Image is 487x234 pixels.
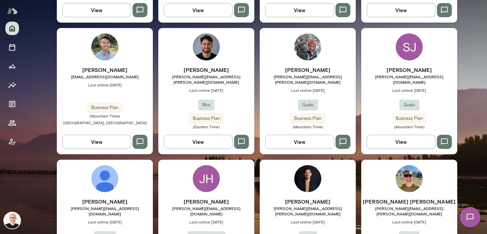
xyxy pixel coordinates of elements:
[396,33,423,60] div: SJ
[63,120,147,125] span: [GEOGRAPHIC_DATA], [GEOGRAPHIC_DATA]
[5,116,19,130] button: Members
[158,124,254,129] span: (Eastern Time)
[361,124,457,129] span: (Mountain Time)
[189,115,224,122] span: Business Plan
[260,66,356,74] h6: [PERSON_NAME]
[5,59,19,73] button: Growth Plan
[57,66,153,74] h6: [PERSON_NAME]
[298,102,318,108] span: Gusto
[396,165,423,192] img: Matt Jared
[158,66,254,74] h6: [PERSON_NAME]
[260,206,356,216] span: [PERSON_NAME][EMAIL_ADDRESS][PERSON_NAME][DOMAIN_NAME]
[158,206,254,216] span: [PERSON_NAME][EMAIL_ADDRESS][DOMAIN_NAME]
[57,74,153,79] span: [EMAIL_ADDRESS][DOMAIN_NAME]
[87,104,122,111] span: Business Plan
[260,219,356,225] span: Last online [DATE]
[57,82,153,87] span: Last online [DATE]
[367,3,436,17] button: View
[290,115,325,122] span: Business Plan
[4,212,20,229] img: Michael Wilson
[294,165,321,192] img: Aaron MacDonald
[193,165,220,192] div: JH
[158,198,254,206] h6: [PERSON_NAME]
[361,74,457,85] span: [PERSON_NAME][EMAIL_ADDRESS][DOMAIN_NAME]
[361,87,457,93] span: Last online [DATE]
[5,41,19,54] button: Sessions
[361,206,457,216] span: [PERSON_NAME][EMAIL_ADDRESS][PERSON_NAME][DOMAIN_NAME]
[7,4,18,17] img: Mento
[62,135,131,149] button: View
[361,219,457,225] span: Last online [DATE]
[164,3,233,17] button: View
[57,113,153,119] span: (Mountain Time)
[91,165,118,192] img: Tony Peck
[265,135,334,149] button: View
[5,78,19,92] button: Insights
[91,33,118,60] img: Alex Yu
[260,87,356,93] span: Last online [DATE]
[164,135,233,149] button: View
[361,66,457,74] h6: [PERSON_NAME]
[260,124,356,129] span: (Mountain Time)
[399,102,419,108] span: Gusto
[62,3,131,17] button: View
[5,135,19,149] button: Client app
[260,74,356,85] span: [PERSON_NAME][EMAIL_ADDRESS][PERSON_NAME][DOMAIN_NAME]
[57,219,153,225] span: Last online [DATE]
[57,206,153,216] span: [PERSON_NAME][EMAIL_ADDRESS][DOMAIN_NAME]
[193,33,220,60] img: Patrick Loll
[158,74,254,85] span: [PERSON_NAME][EMAIL_ADDRESS][PERSON_NAME][DOMAIN_NAME]
[392,115,427,122] span: Business Plan
[265,3,334,17] button: View
[158,219,254,225] span: Last online [DATE]
[294,33,321,60] img: Josh Morales
[158,87,254,93] span: Last online [DATE]
[198,102,214,108] span: Rho
[260,198,356,206] h6: [PERSON_NAME]
[361,198,457,206] h6: [PERSON_NAME] [PERSON_NAME]
[57,198,153,206] h6: [PERSON_NAME]
[367,135,436,149] button: View
[5,22,19,35] button: Home
[5,97,19,111] button: Documents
